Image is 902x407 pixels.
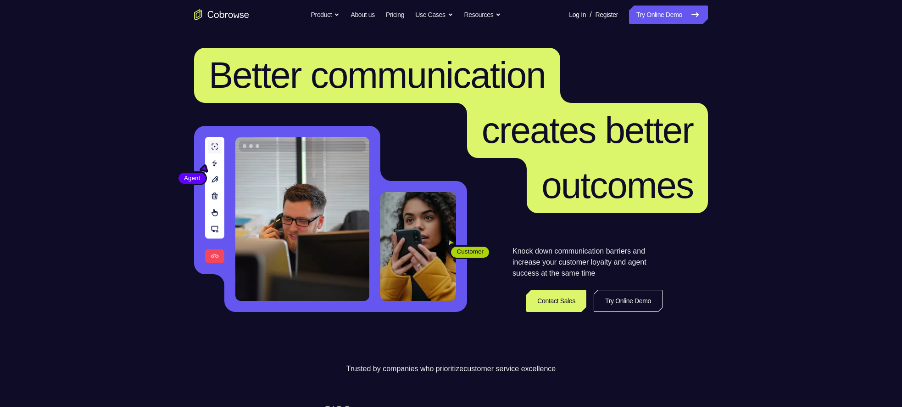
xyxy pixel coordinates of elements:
[512,246,663,279] p: Knock down communication barriers and increase your customer loyalty and agent success at the sam...
[351,6,374,24] a: About us
[541,165,693,206] span: outcomes
[415,6,453,24] button: Use Cases
[235,137,369,301] img: A customer support agent talking on the phone
[380,192,456,301] img: A customer holding their phone
[209,55,546,96] span: Better communication
[569,6,586,24] a: Log In
[629,6,708,24] a: Try Online Demo
[594,290,663,312] a: Try Online Demo
[194,9,249,20] a: Go to the home page
[386,6,404,24] a: Pricing
[526,290,586,312] a: Contact Sales
[596,6,618,24] a: Register
[482,110,693,151] span: creates better
[464,6,501,24] button: Resources
[590,9,591,20] span: /
[311,6,340,24] button: Product
[463,365,556,373] span: customer service excellence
